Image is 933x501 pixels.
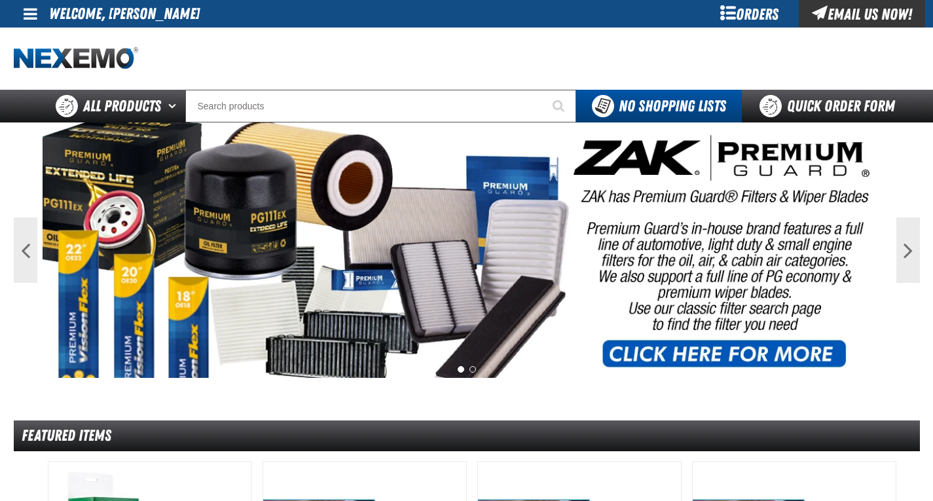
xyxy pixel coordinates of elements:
[896,217,920,283] button: Next
[543,90,576,122] button: Start Searching
[619,97,726,115] span: No Shopping Lists
[458,366,464,373] button: 1 of 2
[469,366,476,373] button: 2 of 2
[164,90,185,122] button: Open All Products pages
[14,217,37,283] button: Previous
[14,47,138,70] img: Nexemo logo
[14,420,920,451] div: Featured Items
[185,90,576,122] input: Search
[742,90,919,122] a: Quick Order Form
[576,90,742,122] button: You do not have available Shopping Lists. Open to Create a New List
[43,122,891,378] img: PG Filters & Wipers
[83,94,161,118] span: All Products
